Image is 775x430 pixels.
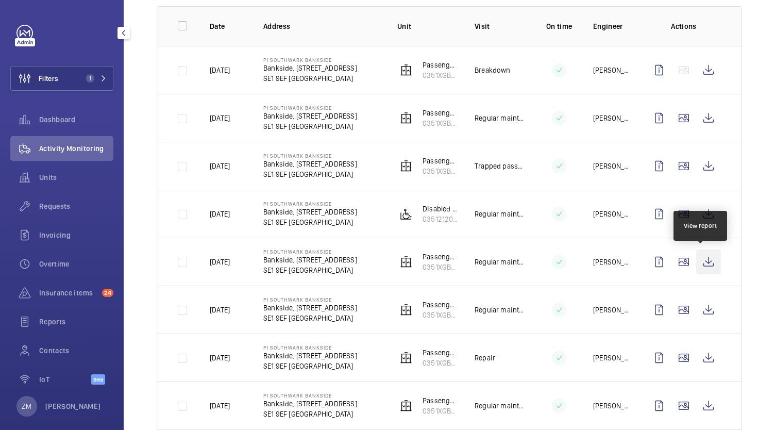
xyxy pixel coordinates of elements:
img: elevator.svg [400,400,412,412]
p: PI Southwark Bankside [263,153,357,159]
span: Contacts [39,345,113,356]
span: 24 [102,289,113,297]
p: Breakdown [475,65,511,75]
span: Beta [91,374,105,385]
p: Bankside, [STREET_ADDRESS] [263,399,357,409]
p: Regular maintenance [475,209,525,219]
p: ZM [22,401,31,411]
p: Passenger Lift [423,108,458,118]
p: Passenger Lift [423,395,458,406]
p: Actions [647,21,721,31]
span: Units [39,172,113,183]
p: [DATE] [210,113,230,123]
p: [DATE] [210,305,230,315]
p: PI Southwark Bankside [263,344,357,351]
p: PI Southwark Bankside [263,392,357,399]
p: [PERSON_NAME] [593,305,630,315]
img: platform_lift.svg [400,208,412,220]
span: Requests [39,201,113,211]
p: [PERSON_NAME] [593,65,630,75]
p: Bankside, [STREET_ADDRESS] [263,207,357,217]
p: PI Southwark Bankside [263,57,357,63]
span: Activity Monitoring [39,143,113,154]
span: Insurance items [39,288,98,298]
img: elevator.svg [400,64,412,76]
p: Bankside, [STREET_ADDRESS] [263,159,357,169]
p: Regular maintenance [475,113,525,123]
span: IoT [39,374,91,385]
img: elevator.svg [400,256,412,268]
span: Dashboard [39,114,113,125]
p: PI Southwark Bankside [263,105,357,111]
p: PI Southwark Bankside [263,249,357,255]
p: [PERSON_NAME] [593,113,630,123]
p: 0351212095 [423,214,458,224]
p: SE1 9EF [GEOGRAPHIC_DATA] [263,121,357,131]
img: elevator.svg [400,352,412,364]
p: [DATE] [210,401,230,411]
p: Disabled Lift Platform [423,204,458,214]
p: 0351XGB85887KE [423,406,458,416]
p: Trapped passenger [475,161,525,171]
p: Passenger Lift [423,348,458,358]
div: View report [684,221,717,230]
p: Bankside, [STREET_ADDRESS] [263,111,357,121]
p: Regular maintenance [475,401,525,411]
p: On time [542,21,577,31]
p: 0351XGB85887KE [423,70,458,80]
p: 0351XGB85887KE [423,358,458,368]
p: 0351XGB85887KE [423,310,458,320]
p: Regular maintenance [475,257,525,267]
p: Bankside, [STREET_ADDRESS] [263,303,357,313]
p: Passenger Lift [423,252,458,262]
p: [DATE] [210,353,230,363]
p: SE1 9EF [GEOGRAPHIC_DATA] [263,73,357,84]
span: 1 [86,74,94,82]
p: Regular maintenance [475,305,525,315]
p: Repair [475,353,495,363]
p: [DATE] [210,161,230,171]
img: elevator.svg [400,112,412,124]
span: Filters [39,73,58,84]
p: PI Southwark Bankside [263,296,357,303]
p: [DATE] [210,209,230,219]
p: PI Southwark Bankside [263,201,357,207]
p: Address [263,21,381,31]
p: Unit [397,21,458,31]
p: [PERSON_NAME] [593,353,630,363]
p: [PERSON_NAME] [593,257,630,267]
span: Invoicing [39,230,113,240]
p: Bankside, [STREET_ADDRESS] [263,63,357,73]
p: Bankside, [STREET_ADDRESS] [263,255,357,265]
p: 0351XGB85887KE [423,166,458,176]
span: Reports [39,317,113,327]
button: Filters1 [10,66,113,91]
p: [PERSON_NAME] [593,161,630,171]
p: SE1 9EF [GEOGRAPHIC_DATA] [263,361,357,371]
p: [PERSON_NAME] [45,401,101,411]
p: [DATE] [210,65,230,75]
p: [PERSON_NAME] [593,209,630,219]
p: Passenger Lift [423,300,458,310]
p: SE1 9EF [GEOGRAPHIC_DATA] [263,169,357,179]
p: Date [210,21,247,31]
p: Engineer [593,21,630,31]
p: Passenger Lift [423,156,458,166]
p: SE1 9EF [GEOGRAPHIC_DATA] [263,265,357,275]
span: Overtime [39,259,113,269]
p: 0351XGB85887KE [423,262,458,272]
p: 0351XGB85887KE [423,118,458,128]
p: SE1 9EF [GEOGRAPHIC_DATA] [263,313,357,323]
p: Passenger Lift [423,60,458,70]
img: elevator.svg [400,160,412,172]
p: Bankside, [STREET_ADDRESS] [263,351,357,361]
img: elevator.svg [400,304,412,316]
p: Visit [475,21,525,31]
p: [DATE] [210,257,230,267]
p: SE1 9EF [GEOGRAPHIC_DATA] [263,409,357,419]
p: SE1 9EF [GEOGRAPHIC_DATA] [263,217,357,227]
p: [PERSON_NAME] [593,401,630,411]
